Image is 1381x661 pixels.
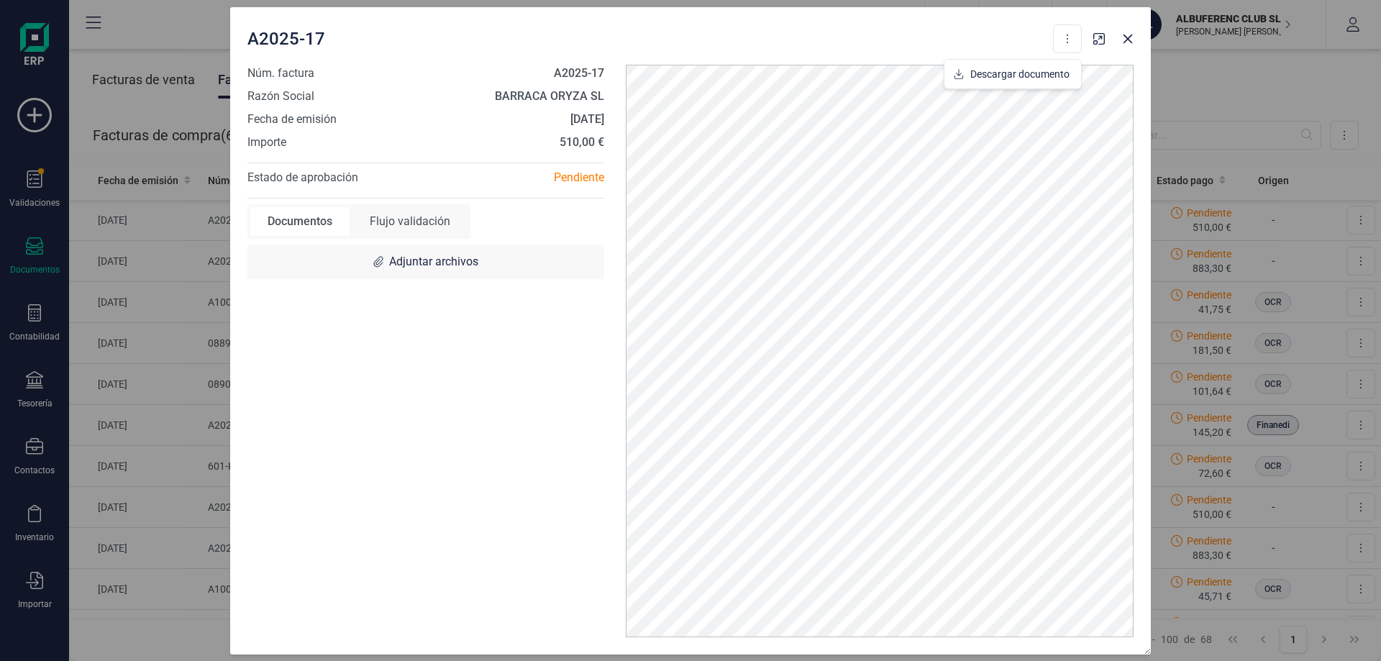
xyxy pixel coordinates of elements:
span: A2025-17 [247,27,325,50]
div: Adjuntar archivos [247,245,604,279]
div: Documentos [250,207,350,236]
button: Descargar documento [944,60,1081,88]
span: Descargar documento [970,67,1070,81]
span: Razón Social [247,88,314,105]
span: Fecha de emisión [247,111,337,128]
strong: BARRACA ORYZA SL [495,89,604,103]
span: Importe [247,134,286,151]
button: Close [1116,27,1139,50]
span: Estado de aprobación [247,170,358,184]
strong: 510,00 € [560,135,604,149]
div: Pendiente [426,169,615,186]
strong: [DATE] [570,112,604,126]
div: Flujo validación [352,207,468,236]
strong: A2025-17 [554,66,604,80]
span: Adjuntar archivos [389,253,478,270]
span: Núm. factura [247,65,314,82]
